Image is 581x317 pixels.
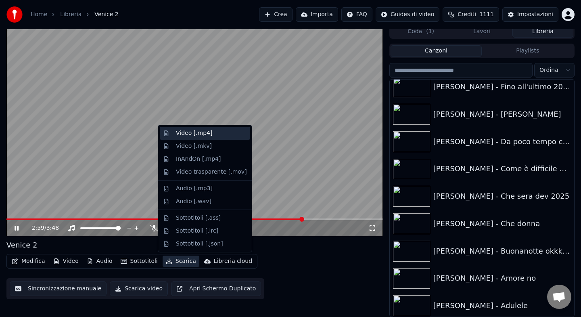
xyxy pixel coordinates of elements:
[259,7,292,22] button: Crea
[31,10,119,19] nav: breadcrumb
[433,163,571,174] div: [PERSON_NAME] - Come è difficile essere uomini
[32,224,51,232] div: /
[433,109,571,120] div: [PERSON_NAME] - [PERSON_NAME]
[391,45,482,57] button: Canzoni
[10,281,107,296] button: Sincronizzazione manuale
[176,129,212,137] div: Video [.mp4]
[32,224,44,232] span: 2:59
[31,10,47,19] a: Home
[502,7,558,22] button: Impostazioni
[46,224,59,232] span: 3:48
[426,27,434,36] span: ( 1 )
[6,239,38,251] div: Venice 2
[176,168,247,176] div: Video trasparente [.mov]
[512,26,573,38] button: Libreria
[176,227,218,235] div: Sottotitoli [.lrc]
[458,10,476,19] span: Crediti
[171,281,261,296] button: Apri Schermo Duplicato
[539,66,558,74] span: Ordina
[176,142,212,150] div: Video [.mkv]
[433,191,571,202] div: [PERSON_NAME] - Che sera dev 2025
[214,257,252,265] div: Libreria cloud
[8,256,48,267] button: Modifica
[110,281,168,296] button: Scarica video
[84,256,116,267] button: Audio
[341,7,372,22] button: FAQ
[117,256,161,267] button: Sottotitoli
[547,285,571,309] a: Aprire la chat
[176,197,211,206] div: Audio [.wav]
[451,26,512,38] button: Lavori
[94,10,119,19] span: Venice 2
[376,7,439,22] button: Guides di video
[433,300,571,311] div: [PERSON_NAME] - Adulele
[60,10,82,19] a: Libreria
[176,214,221,222] div: Sottotitoli [.ass]
[50,256,82,267] button: Video
[433,246,571,257] div: [PERSON_NAME] - Buonanotte okkkkkkkk
[433,81,571,92] div: [PERSON_NAME] - Fino all'ultimo 2025
[482,45,573,57] button: Playlists
[433,218,571,229] div: [PERSON_NAME] - Che donna
[479,10,494,19] span: 1111
[433,136,571,147] div: [PERSON_NAME] - Da poco tempo che
[433,273,571,284] div: [PERSON_NAME] - Amore no
[176,240,223,248] div: Sottotitoli [.json]
[296,7,338,22] button: Importa
[163,256,199,267] button: Scarica
[6,6,23,23] img: youka
[443,7,499,22] button: Crediti1111
[176,185,213,193] div: Audio [.mp3]
[176,155,221,163] div: InAndOn [.mp4]
[517,10,553,19] div: Impostazioni
[391,26,451,38] button: Coda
